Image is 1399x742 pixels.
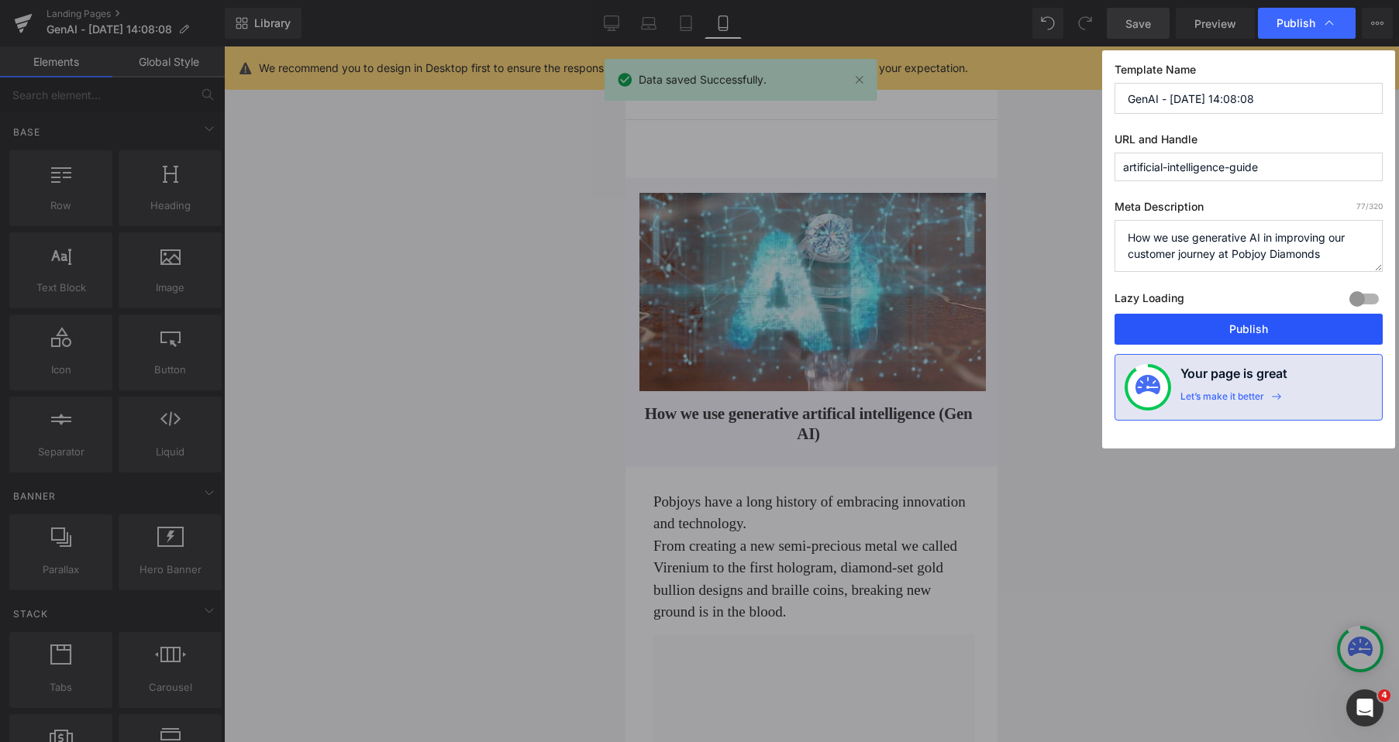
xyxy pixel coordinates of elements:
[295,19,329,50] a: icon-cart
[267,19,301,50] a: search
[1356,201,1366,211] span: 77
[1115,220,1383,272] textarea: How we use generative AI in improving our customer journey at Pobjoy Diamonds
[1346,689,1383,727] iframe: Intercom live chat
[1115,63,1383,83] label: Template Name
[1115,288,1184,314] label: Lazy Loading
[15,357,351,398] h1: How we use generative artifical intelligence (Gen AI)
[1115,200,1383,220] label: Meta Description
[28,445,350,489] p: Pobjoys have a long history of embracing innovation and technology.
[1180,390,1264,411] div: Let’s make it better
[1356,201,1383,211] span: /320
[45,15,153,54] img: Pobjoy Diamonds & Fine Jewellery Registered Trademark - Official Website
[14,146,360,345] img: How we use AI to improve our customers journey at Pobjoy Diamonds
[28,489,350,577] p: From creating a new semi-precious metal we called Virenium to the first hologram, diamond-set gol...
[1115,314,1383,345] button: Publish
[1135,375,1160,400] img: onboarding-status.svg
[1115,132,1383,153] label: URL and Handle
[1277,16,1315,30] span: Publish
[1378,689,1390,702] span: 4
[1180,364,1287,390] h4: Your page is great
